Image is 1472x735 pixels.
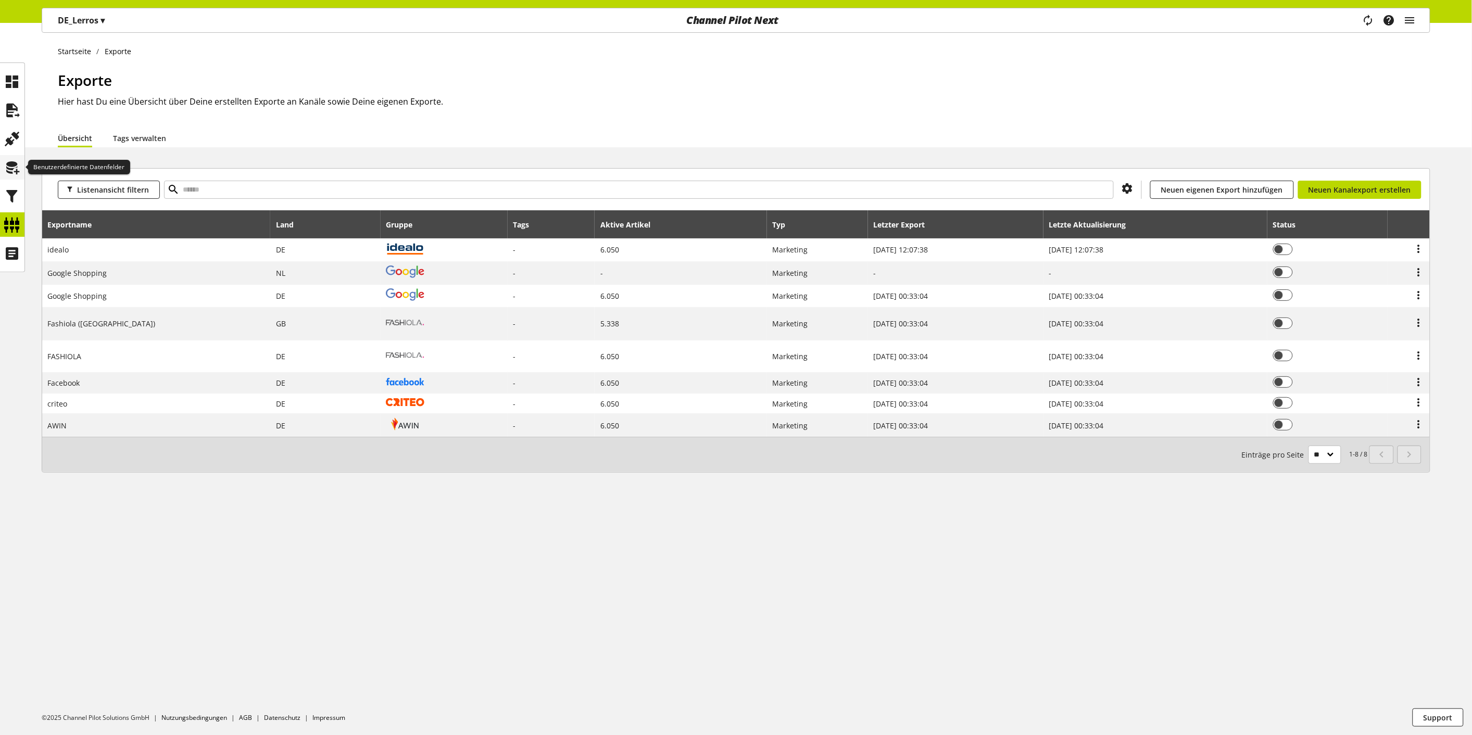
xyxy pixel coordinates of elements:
button: Listenansicht filtern [58,181,160,199]
a: Neuen eigenen Export hinzufügen [1150,181,1294,199]
span: Marketing [773,399,808,409]
span: [DATE] 12:07:38 [1049,245,1103,255]
span: [DATE] 00:33:04 [1049,351,1103,361]
div: Status [1273,219,1306,230]
span: - [513,245,516,255]
span: 6.050 [600,399,619,409]
span: AWIN [48,421,67,430]
span: [DATE] 00:33:04 [874,291,928,301]
div: Exportname [48,219,103,230]
span: Deutschland [276,399,285,409]
span: [DATE] 00:33:04 [874,378,928,388]
div: Typ [773,219,796,230]
img: google [386,288,424,301]
span: Support [1424,712,1453,723]
a: Datenschutz [264,713,300,722]
span: Exporte [58,70,112,90]
img: idealo [386,242,424,255]
span: Neuen eigenen Export hinzufügen [1161,184,1283,195]
span: - [513,421,516,430]
span: [DATE] 00:33:04 [1049,399,1103,409]
a: Neuen Kanalexport erstellen [1298,181,1421,199]
h2: Hier hast Du eine Übersicht über Deine erstellten Exporte an Kanäle sowie Deine eigenen Exporte. [58,95,1430,108]
span: 6.050 [600,351,619,361]
span: Marketing [773,291,808,301]
span: 6.050 [600,291,619,301]
span: Vereinigtes Königreich [276,319,286,328]
button: Support [1413,708,1464,727]
li: ©2025 Channel Pilot Solutions GmbH [42,713,161,723]
img: criteo [386,398,424,406]
span: Marketing [773,421,808,430]
span: Google Shopping [48,291,107,301]
span: [DATE] 00:33:04 [1049,378,1103,388]
img: awin [386,417,424,430]
span: Fashiola ([GEOGRAPHIC_DATA]) [48,319,156,328]
span: Einträge pro Seite [1242,449,1309,460]
div: Benutzerdefinierte Datenfelder [28,160,130,174]
span: [DATE] 00:33:04 [874,399,928,409]
span: Deutschland [276,421,285,430]
p: DE_Lerros [58,14,105,27]
span: Deutschland [276,351,285,361]
span: ▾ [100,15,105,26]
span: Deutschland [276,245,285,255]
span: [DATE] 00:33:04 [1049,421,1103,430]
a: Übersicht [58,133,92,144]
span: 6.050 [600,245,619,255]
span: - [513,319,516,328]
span: 6.050 [600,378,619,388]
span: [DATE] 00:33:04 [1049,291,1103,301]
div: Letzte Aktualisierung [1049,219,1136,230]
span: FASHIOLA [48,351,82,361]
span: Marketing [773,351,808,361]
a: Tags verwalten [113,133,166,144]
div: Letzter Export [874,219,936,230]
span: 5.338 [600,319,619,328]
span: Marketing [773,268,808,278]
span: - [513,291,516,301]
span: Marketing [773,319,808,328]
img: facebook [386,378,424,386]
span: [DATE] 00:33:04 [874,351,928,361]
span: Google Shopping [48,268,107,278]
span: - [600,268,603,278]
span: - [513,378,516,388]
span: - [513,399,516,409]
a: Nutzungsbedingungen [161,713,227,722]
span: Neuen Kanalexport erstellen [1309,184,1411,195]
a: Startseite [58,46,97,57]
span: Facebook [48,378,80,388]
span: Marketing [773,378,808,388]
span: Listenansicht filtern [77,184,149,195]
span: Marketing [773,245,808,255]
small: 1-8 / 8 [1242,446,1368,464]
span: Niederlande [276,268,285,278]
div: Aktive Artikel [600,219,661,230]
div: Tags [513,219,530,230]
span: Deutschland [276,378,285,388]
div: Gruppe [386,219,423,230]
img: google [386,265,424,278]
img: fashiola [386,344,424,366]
div: Land [276,219,304,230]
span: [DATE] 12:07:38 [874,245,928,255]
span: - [513,351,516,361]
img: fashiola [386,311,424,334]
a: AGB [239,713,252,722]
span: [DATE] 00:33:04 [874,319,928,328]
span: [DATE] 00:33:04 [874,421,928,430]
span: Deutschland [276,291,285,301]
nav: main navigation [42,8,1430,33]
span: [DATE] 00:33:04 [1049,319,1103,328]
span: criteo [48,399,68,409]
span: idealo [48,245,69,255]
span: 6.050 [600,421,619,430]
span: - [513,268,516,278]
a: Impressum [312,713,345,722]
